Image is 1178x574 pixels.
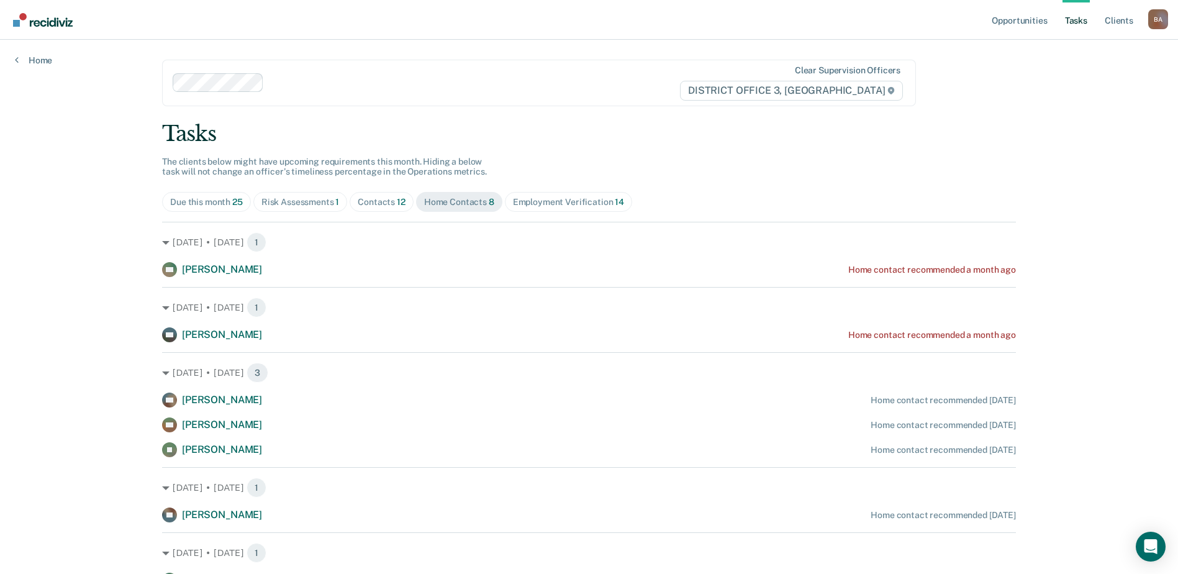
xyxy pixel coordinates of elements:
[182,444,262,455] span: [PERSON_NAME]
[15,55,52,66] a: Home
[247,298,266,317] span: 1
[182,329,262,340] span: [PERSON_NAME]
[162,157,487,177] span: The clients below might have upcoming requirements this month. Hiding a below task will not chang...
[335,197,339,207] span: 1
[358,197,406,207] div: Contacts
[13,13,73,27] img: Recidiviz
[871,420,1016,430] div: Home contact recommended [DATE]
[680,81,903,101] span: DISTRICT OFFICE 3, [GEOGRAPHIC_DATA]
[162,478,1016,498] div: [DATE] • [DATE] 1
[232,197,243,207] span: 25
[615,197,624,207] span: 14
[261,197,340,207] div: Risk Assessments
[848,265,1016,275] div: Home contact recommended a month ago
[513,197,624,207] div: Employment Verification
[397,197,406,207] span: 12
[871,510,1016,521] div: Home contact recommended [DATE]
[795,65,900,76] div: Clear supervision officers
[871,395,1016,406] div: Home contact recommended [DATE]
[182,263,262,275] span: [PERSON_NAME]
[162,232,1016,252] div: [DATE] • [DATE] 1
[1136,532,1166,562] div: Open Intercom Messenger
[871,445,1016,455] div: Home contact recommended [DATE]
[162,298,1016,317] div: [DATE] • [DATE] 1
[162,543,1016,563] div: [DATE] • [DATE] 1
[247,543,266,563] span: 1
[162,121,1016,147] div: Tasks
[162,363,1016,383] div: [DATE] • [DATE] 3
[1148,9,1168,29] button: Profile dropdown button
[182,394,262,406] span: [PERSON_NAME]
[182,509,262,521] span: [PERSON_NAME]
[170,197,243,207] div: Due this month
[489,197,494,207] span: 8
[1148,9,1168,29] div: B A
[424,197,494,207] div: Home Contacts
[182,419,262,430] span: [PERSON_NAME]
[247,232,266,252] span: 1
[848,330,1016,340] div: Home contact recommended a month ago
[247,363,268,383] span: 3
[247,478,266,498] span: 1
